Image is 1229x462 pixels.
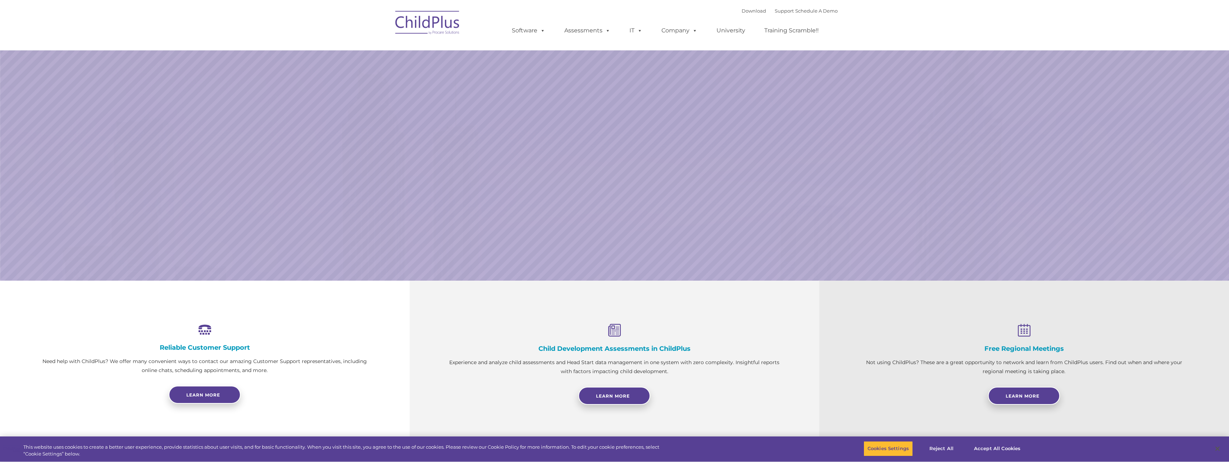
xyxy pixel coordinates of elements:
a: IT [622,23,650,38]
h4: Reliable Customer Support [36,344,374,352]
p: Experience and analyze child assessments and Head Start data management in one system with zero c... [446,358,783,376]
p: Not using ChildPlus? These are a great opportunity to network and learn from ChildPlus users. Fin... [855,358,1193,376]
button: Reject All [919,441,964,456]
span: Learn more [186,392,220,398]
a: Learn More [578,387,650,405]
h4: Free Regional Meetings [855,345,1193,353]
a: Software [505,23,552,38]
a: Training Scramble!! [757,23,826,38]
button: Cookies Settings [864,441,913,456]
h4: Child Development Assessments in ChildPlus [446,345,783,353]
a: Download [742,8,766,14]
a: Support [775,8,794,14]
img: ChildPlus by Procare Solutions [392,6,464,42]
a: Learn more [169,386,241,404]
a: Company [654,23,705,38]
a: Learn More [988,387,1060,405]
font: | [742,8,838,14]
span: Learn More [596,393,630,399]
a: University [709,23,752,38]
p: Need help with ChildPlus? We offer many convenient ways to contact our amazing Customer Support r... [36,357,374,375]
a: Schedule A Demo [795,8,838,14]
button: Accept All Cookies [970,441,1024,456]
a: Assessments [557,23,618,38]
button: Close [1210,441,1225,457]
div: This website uses cookies to create a better user experience, provide statistics about user visit... [23,444,676,458]
span: Learn More [1006,393,1039,399]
